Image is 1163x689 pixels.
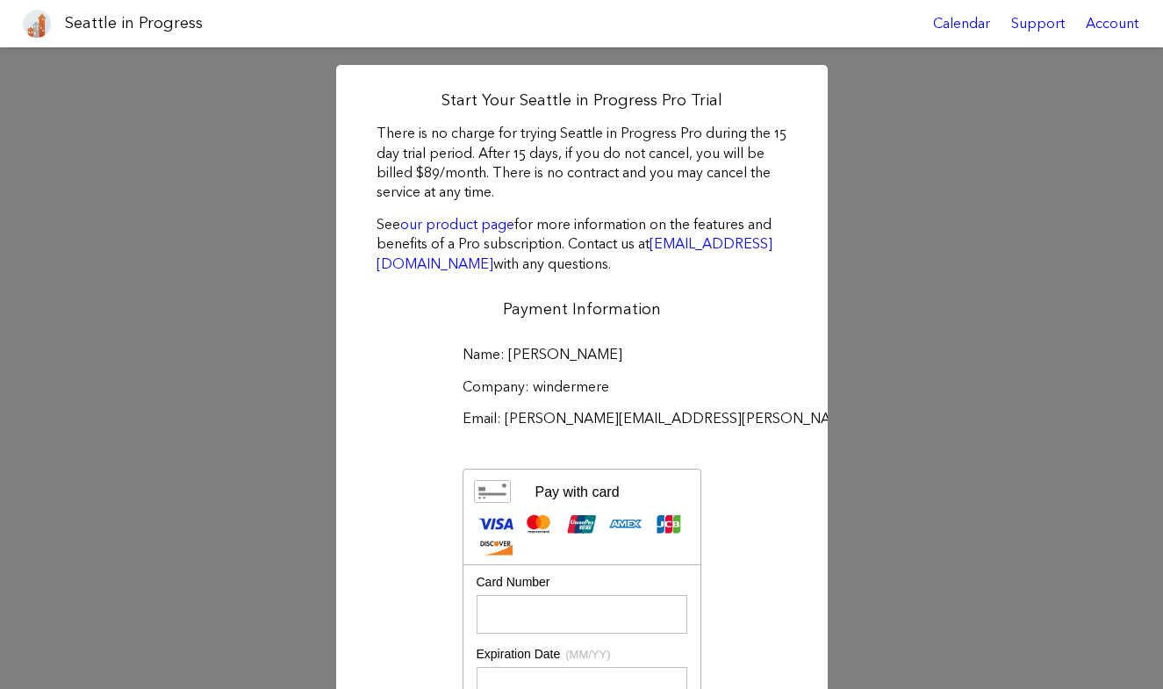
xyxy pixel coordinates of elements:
div: Expiration Date [477,646,687,664]
label: Name: [PERSON_NAME] [463,345,701,364]
span: (MM/YY) [565,648,610,661]
label: Email: [PERSON_NAME][EMAIL_ADDRESS][PERSON_NAME][DOMAIN_NAME] [463,409,701,428]
a: [EMAIL_ADDRESS][DOMAIN_NAME] [377,235,772,271]
h2: Payment Information [377,298,787,320]
div: Card Number [477,574,687,592]
label: Company: windermere [463,377,701,397]
p: There is no charge for trying Seattle in Progress Pro during the 15 day trial period. After 15 da... [377,124,787,203]
h1: Seattle in Progress [65,12,203,34]
img: favicon-96x96.png [23,10,51,38]
h2: Start Your Seattle in Progress Pro Trial [377,90,787,111]
iframe: Secure Credit Card Frame - Credit Card Number [485,596,679,633]
div: Pay with card [535,484,620,500]
a: our product page [400,216,514,233]
p: See for more information on the features and benefits of a Pro subscription. Contact us at with a... [377,215,787,274]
